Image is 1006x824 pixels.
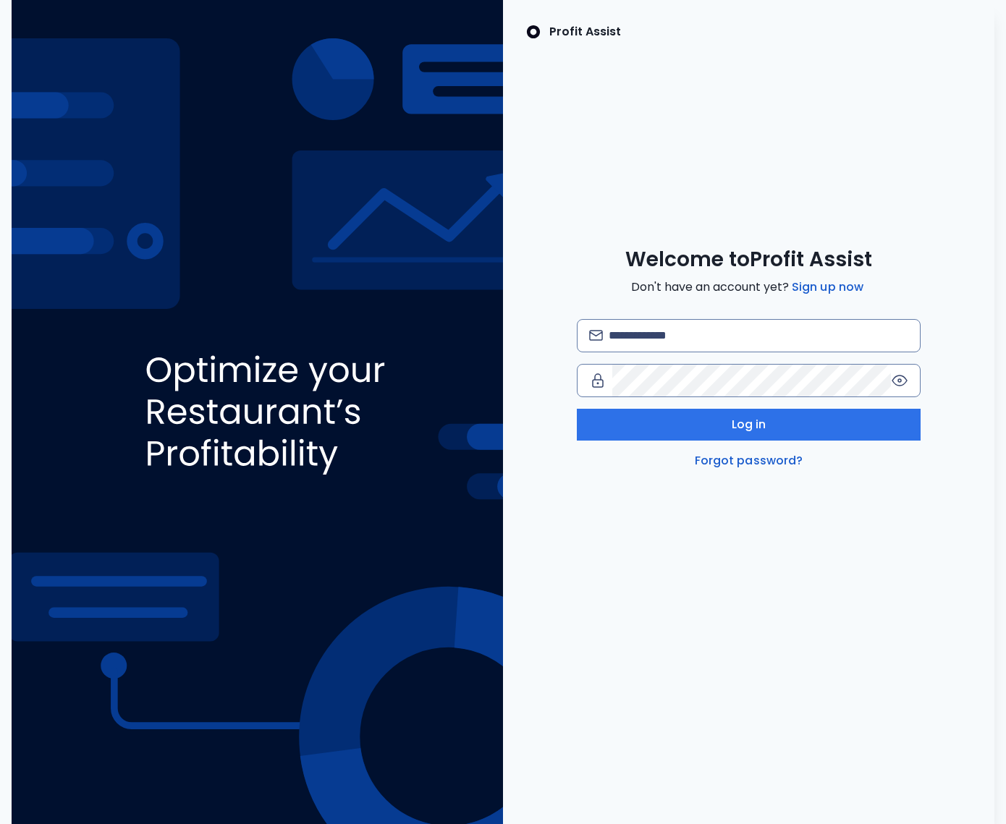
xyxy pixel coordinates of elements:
span: Welcome to Profit Assist [625,247,872,273]
p: Profit Assist [549,23,621,41]
span: Don't have an account yet? [631,279,866,296]
img: email [589,330,603,341]
img: SpotOn Logo [526,23,541,41]
a: Sign up now [789,279,866,296]
a: Forgot password? [692,452,806,470]
button: Log in [577,409,921,441]
span: Log in [732,416,766,433]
